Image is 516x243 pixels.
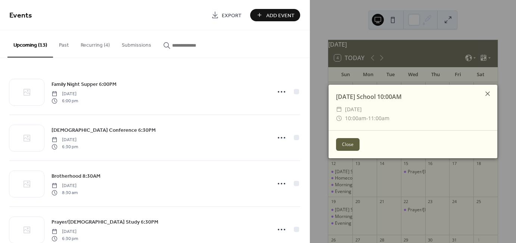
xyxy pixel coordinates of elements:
[52,91,78,97] span: [DATE]
[52,126,156,134] a: [DEMOGRAPHIC_DATA] Conference 6:30PM
[366,115,368,122] span: -
[52,172,100,180] a: Brotherhood 8:30AM
[266,12,295,19] span: Add Event
[52,228,78,235] span: [DATE]
[345,105,362,114] span: [DATE]
[52,137,78,143] span: [DATE]
[75,30,116,57] button: Recurring (4)
[52,218,158,226] a: Prayer/[DEMOGRAPHIC_DATA] Study 6:30PM
[345,115,366,122] span: 10:00am
[53,30,75,57] button: Past
[7,30,53,57] button: Upcoming (13)
[52,189,78,196] span: 8:30 am
[52,81,116,88] span: Family Night Supper 6:00PM
[329,92,497,101] div: [DATE] School 10:00AM
[336,114,342,123] div: ​
[336,105,342,114] div: ​
[250,9,300,21] button: Add Event
[52,183,78,189] span: [DATE]
[52,80,116,88] a: Family Night Supper 6:00PM
[9,8,32,23] span: Events
[52,97,78,104] span: 6:00 pm
[206,9,247,21] a: Export
[368,115,389,122] span: 11:00am
[52,235,78,242] span: 6:30 pm
[222,12,242,19] span: Export
[52,143,78,150] span: 6:30 pm
[336,138,360,151] button: Close
[116,30,157,57] button: Submissions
